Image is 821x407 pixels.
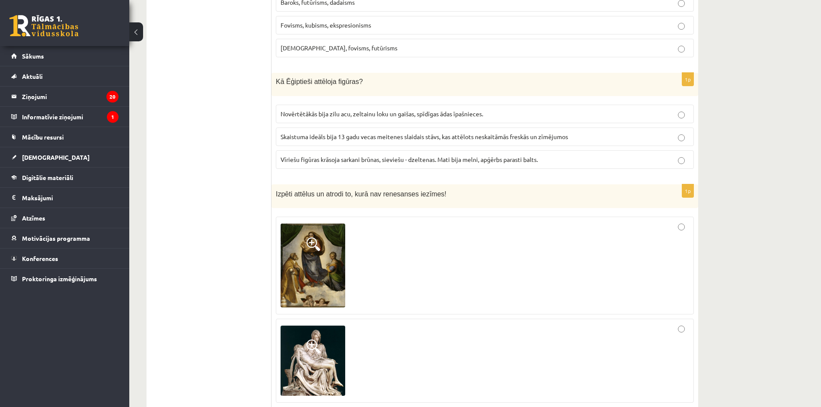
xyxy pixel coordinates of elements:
legend: Maksājumi [22,188,119,208]
a: Rīgas 1. Tālmācības vidusskola [9,15,78,37]
span: Konferences [22,255,58,262]
a: Ziņojumi20 [11,87,119,106]
a: Aktuāli [11,66,119,86]
span: Motivācijas programma [22,234,90,242]
span: Kā Ēģiptieši attēloja figūras? [276,78,363,85]
span: Digitālie materiāli [22,174,73,181]
span: Izpēti attēlus un atrodi to, kurā nav renesanses iezīmes! [276,190,446,198]
input: Novērtētākās bija zilu acu, zeltainu loku un gaišas, spīdīgas ādas īpašnieces. [678,112,685,118]
a: Proktoringa izmēģinājums [11,269,119,289]
span: Skaistuma ideāls bija 13 gadu vecas meitenes slaidais stāvs, kas attēlots neskaitāmās freskās un ... [281,133,568,140]
p: 1p [682,184,694,198]
a: Maksājumi [11,188,119,208]
a: Informatīvie ziņojumi1 [11,107,119,127]
img: 2.png [281,326,345,396]
i: 1 [107,111,119,123]
img: 1.png [281,224,345,308]
input: Skaistuma ideāls bija 13 gadu vecas meitenes slaidais stāvs, kas attēlots neskaitāmās freskās un ... [678,134,685,141]
legend: Ziņojumi [22,87,119,106]
input: [DEMOGRAPHIC_DATA], fovisms, futūrisms [678,46,685,53]
a: Mācību resursi [11,127,119,147]
span: [DEMOGRAPHIC_DATA], fovisms, futūrisms [281,44,397,52]
span: Novērtētākās bija zilu acu, zeltainu loku un gaišas, spīdīgas ādas īpašnieces. [281,110,483,118]
a: Digitālie materiāli [11,168,119,187]
span: Fovisms, kubisms, ekspresionisms [281,21,371,29]
i: 20 [106,91,119,103]
span: Atzīmes [22,214,45,222]
span: Mācību resursi [22,133,64,141]
span: [DEMOGRAPHIC_DATA] [22,153,90,161]
span: Vīriešu figūras krāsoja sarkani brūnas, sieviešu - dzeltenas. Mati bija melni, apģērbs parasti ba... [281,155,538,163]
span: Aktuāli [22,72,43,80]
a: Motivācijas programma [11,228,119,248]
span: Sākums [22,52,44,60]
a: Konferences [11,249,119,268]
legend: Informatīvie ziņojumi [22,107,119,127]
input: Fovisms, kubisms, ekspresionisms [678,23,685,30]
a: Sākums [11,46,119,66]
a: [DEMOGRAPHIC_DATA] [11,147,119,167]
input: Vīriešu figūras krāsoja sarkani brūnas, sieviešu - dzeltenas. Mati bija melni, apģērbs parasti ba... [678,157,685,164]
span: Proktoringa izmēģinājums [22,275,97,283]
p: 1p [682,72,694,86]
a: Atzīmes [11,208,119,228]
